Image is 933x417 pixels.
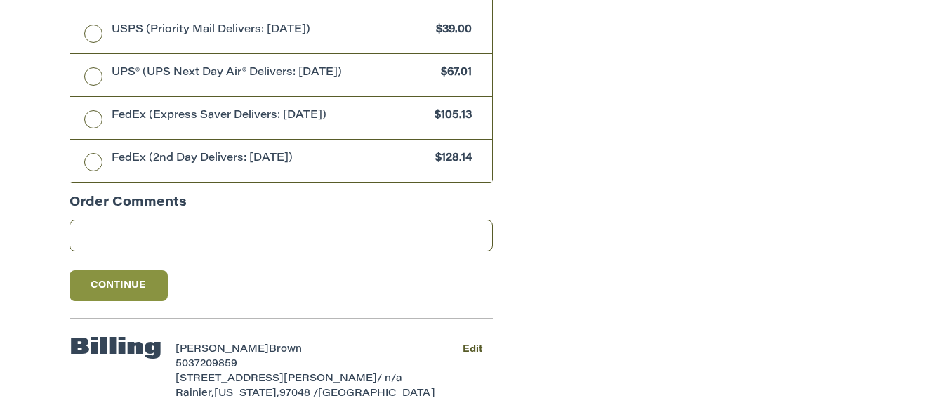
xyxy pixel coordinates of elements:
button: Edit [451,339,493,359]
span: 97048 / [279,389,318,399]
span: $39.00 [429,22,472,39]
span: FedEx (Express Saver Delivers: [DATE]) [112,108,428,124]
span: $128.14 [428,151,472,167]
span: $67.01 [434,65,472,81]
span: [PERSON_NAME] [176,345,269,355]
span: [STREET_ADDRESS][PERSON_NAME] [176,374,377,384]
legend: Order Comments [70,194,187,220]
span: 5037209859 [176,359,237,369]
span: $105.13 [428,108,472,124]
button: Continue [70,270,168,301]
h2: Billing [70,334,161,362]
span: Rainier, [176,389,214,399]
span: [US_STATE], [214,389,279,399]
span: Brown [269,345,302,355]
span: [GEOGRAPHIC_DATA] [318,389,435,399]
span: FedEx (2nd Day Delivers: [DATE]) [112,151,429,167]
span: / n/a [377,374,402,384]
span: USPS (Priority Mail Delivers: [DATE]) [112,22,430,39]
span: UPS® (UPS Next Day Air® Delivers: [DATE]) [112,65,435,81]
